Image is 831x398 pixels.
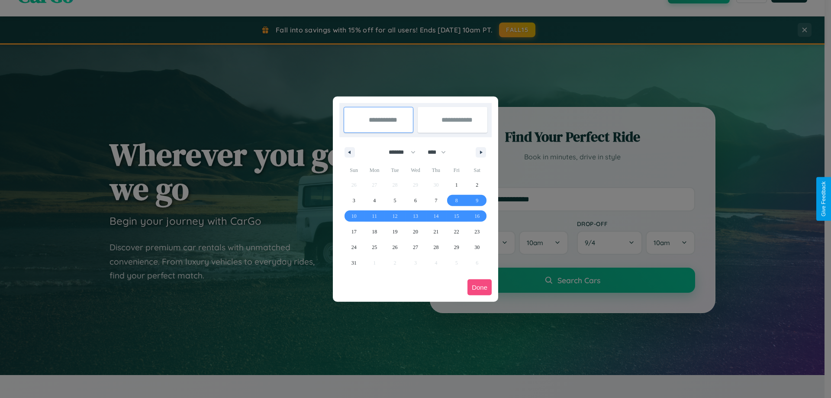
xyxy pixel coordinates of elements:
[393,208,398,224] span: 12
[446,177,467,193] button: 1
[446,163,467,177] span: Fri
[413,239,418,255] span: 27
[364,224,384,239] button: 18
[372,224,377,239] span: 18
[454,224,459,239] span: 22
[433,224,438,239] span: 21
[426,239,446,255] button: 28
[405,224,425,239] button: 20
[455,177,458,193] span: 1
[344,224,364,239] button: 17
[474,239,480,255] span: 30
[474,224,480,239] span: 23
[385,239,405,255] button: 26
[385,224,405,239] button: 19
[413,208,418,224] span: 13
[426,193,446,208] button: 7
[426,163,446,177] span: Thu
[353,193,355,208] span: 3
[467,193,487,208] button: 9
[405,208,425,224] button: 13
[351,255,357,271] span: 31
[405,163,425,177] span: Wed
[467,177,487,193] button: 2
[454,208,459,224] span: 15
[344,208,364,224] button: 10
[344,239,364,255] button: 24
[405,239,425,255] button: 27
[373,193,376,208] span: 4
[821,181,827,217] div: Give Feedback
[467,239,487,255] button: 30
[344,163,364,177] span: Sun
[351,224,357,239] span: 17
[393,224,398,239] span: 19
[467,163,487,177] span: Sat
[372,208,377,224] span: 11
[364,163,384,177] span: Mon
[426,224,446,239] button: 21
[476,193,478,208] span: 9
[433,239,438,255] span: 28
[414,193,417,208] span: 6
[467,224,487,239] button: 23
[351,239,357,255] span: 24
[454,239,459,255] span: 29
[426,208,446,224] button: 14
[446,224,467,239] button: 22
[467,279,492,295] button: Done
[433,208,438,224] span: 14
[351,208,357,224] span: 10
[405,193,425,208] button: 6
[393,239,398,255] span: 26
[446,208,467,224] button: 15
[446,193,467,208] button: 8
[394,193,396,208] span: 5
[385,193,405,208] button: 5
[467,208,487,224] button: 16
[344,193,364,208] button: 3
[364,239,384,255] button: 25
[372,239,377,255] span: 25
[364,193,384,208] button: 4
[446,239,467,255] button: 29
[476,177,478,193] span: 2
[364,208,384,224] button: 11
[413,224,418,239] span: 20
[385,208,405,224] button: 12
[344,255,364,271] button: 31
[474,208,480,224] span: 16
[455,193,458,208] span: 8
[385,163,405,177] span: Tue
[435,193,437,208] span: 7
